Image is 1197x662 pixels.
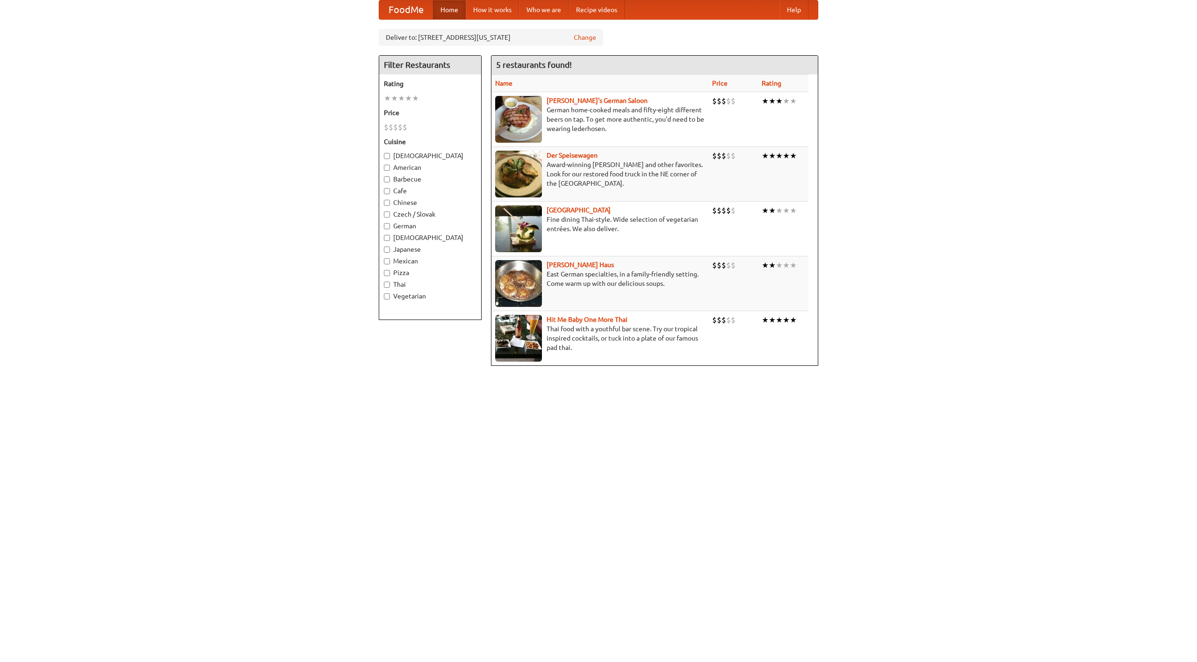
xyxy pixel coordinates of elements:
label: Barbecue [384,175,476,184]
h5: Rating [384,79,476,88]
input: American [384,165,390,171]
input: Barbecue [384,176,390,182]
li: ★ [783,315,790,325]
li: $ [721,96,726,106]
li: ★ [776,315,783,325]
li: $ [717,315,721,325]
li: ★ [762,315,769,325]
li: ★ [762,205,769,216]
b: [GEOGRAPHIC_DATA] [547,206,611,214]
li: ★ [762,151,769,161]
li: $ [731,205,736,216]
li: $ [717,260,721,270]
label: Chinese [384,198,476,207]
li: ★ [790,151,797,161]
li: $ [731,151,736,161]
li: $ [726,96,731,106]
li: $ [721,151,726,161]
a: Home [433,0,466,19]
li: ★ [762,96,769,106]
li: ★ [783,151,790,161]
li: $ [403,122,407,132]
label: Pizza [384,268,476,277]
a: Hit Me Baby One More Thai [547,316,627,323]
li: $ [712,151,717,161]
li: $ [721,260,726,270]
a: Name [495,80,512,87]
input: Cafe [384,188,390,194]
li: ★ [790,205,797,216]
label: Czech / Slovak [384,210,476,219]
li: ★ [783,260,790,270]
input: German [384,223,390,229]
input: [DEMOGRAPHIC_DATA] [384,235,390,241]
li: ★ [762,260,769,270]
a: Rating [762,80,781,87]
li: $ [731,315,736,325]
h4: Filter Restaurants [379,56,481,74]
ng-pluralize: 5 restaurants found! [496,60,572,69]
p: Thai food with a youthful bar scene. Try our tropical inspired cocktails, or tuck into a plate of... [495,324,705,352]
li: ★ [412,93,419,103]
li: $ [393,122,398,132]
li: ★ [769,151,776,161]
li: $ [712,96,717,106]
li: $ [384,122,389,132]
li: $ [721,205,726,216]
a: [PERSON_NAME]'s German Saloon [547,97,648,104]
li: $ [717,151,721,161]
li: $ [712,205,717,216]
li: $ [389,122,393,132]
label: [DEMOGRAPHIC_DATA] [384,151,476,160]
a: Who we are [519,0,569,19]
p: Award-winning [PERSON_NAME] and other favorites. Look for our restored food truck in the NE corne... [495,160,705,188]
li: $ [721,315,726,325]
p: Fine dining Thai-style. Wide selection of vegetarian entrées. We also deliver. [495,215,705,233]
label: Thai [384,280,476,289]
a: Price [712,80,728,87]
a: Der Speisewagen [547,152,598,159]
input: Pizza [384,270,390,276]
label: Japanese [384,245,476,254]
label: German [384,221,476,231]
li: ★ [776,96,783,106]
input: Vegetarian [384,293,390,299]
li: $ [717,96,721,106]
input: Japanese [384,247,390,253]
li: ★ [783,96,790,106]
a: How it works [466,0,519,19]
h5: Price [384,108,476,117]
li: $ [398,122,403,132]
li: $ [726,205,731,216]
label: Cafe [384,186,476,196]
li: ★ [405,93,412,103]
label: Vegetarian [384,291,476,301]
li: ★ [769,315,776,325]
div: Deliver to: [STREET_ADDRESS][US_STATE] [379,29,603,46]
li: ★ [769,96,776,106]
li: ★ [769,260,776,270]
img: satay.jpg [495,205,542,252]
li: $ [731,96,736,106]
li: ★ [391,93,398,103]
li: ★ [398,93,405,103]
a: [PERSON_NAME] Haus [547,261,614,269]
a: FoodMe [379,0,433,19]
img: speisewagen.jpg [495,151,542,197]
li: ★ [776,260,783,270]
label: Mexican [384,256,476,266]
li: $ [726,315,731,325]
p: German home-cooked meals and fifty-eight different beers on tap. To get more authentic, you'd nee... [495,105,705,133]
img: esthers.jpg [495,96,542,143]
h5: Cuisine [384,137,476,146]
li: ★ [783,205,790,216]
li: $ [726,151,731,161]
li: ★ [776,205,783,216]
li: ★ [384,93,391,103]
li: $ [726,260,731,270]
input: [DEMOGRAPHIC_DATA] [384,153,390,159]
li: $ [717,205,721,216]
a: Change [574,33,596,42]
